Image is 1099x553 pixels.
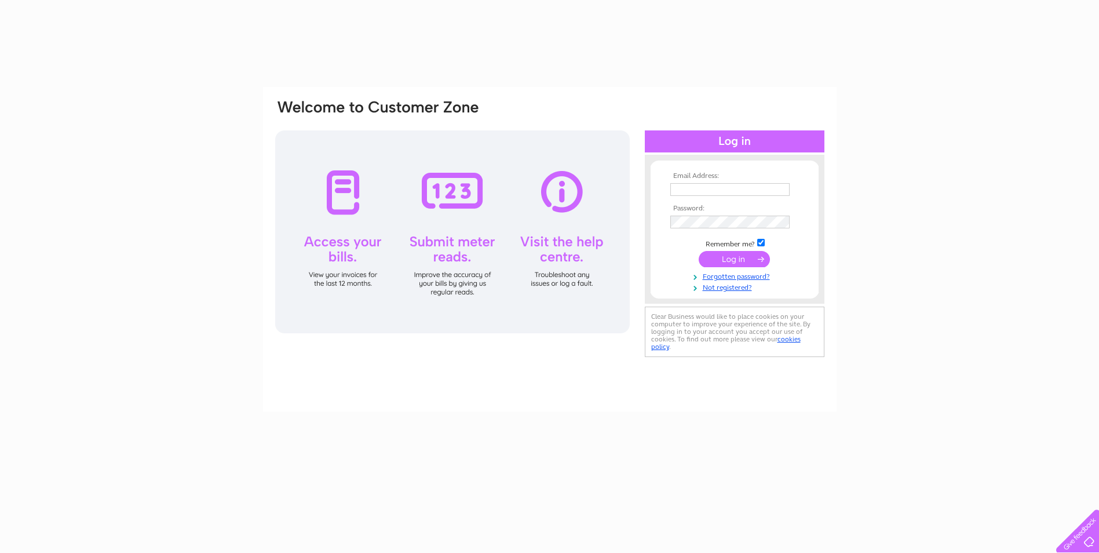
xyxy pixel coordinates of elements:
[645,307,824,357] div: Clear Business would like to place cookies on your computer to improve your experience of the sit...
[667,172,802,180] th: Email Address:
[667,237,802,249] td: Remember me?
[670,281,802,292] a: Not registered?
[670,270,802,281] a: Forgotten password?
[699,251,770,267] input: Submit
[667,205,802,213] th: Password:
[651,335,801,351] a: cookies policy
